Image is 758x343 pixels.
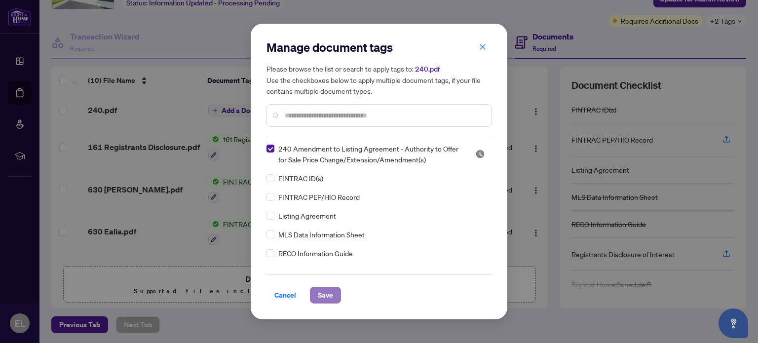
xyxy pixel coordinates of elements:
[719,308,748,338] button: Open asap
[310,287,341,304] button: Save
[278,191,360,202] span: FINTRAC PEP/HIO Record
[266,63,492,96] h5: Please browse the list or search to apply tags to: Use the checkboxes below to apply multiple doc...
[266,39,492,55] h2: Manage document tags
[475,149,485,159] img: status
[278,229,365,240] span: MLS Data Information Sheet
[479,43,486,50] span: close
[415,65,440,74] span: 240.pdf
[266,287,304,304] button: Cancel
[278,173,323,184] span: FINTRAC ID(s)
[274,287,296,303] span: Cancel
[278,248,353,259] span: RECO Information Guide
[318,287,333,303] span: Save
[278,143,463,165] span: 240 Amendment to Listing Agreement - Authority to Offer for Sale Price Change/Extension/Amendment(s)
[475,149,485,159] span: Pending Review
[278,210,336,221] span: Listing Agreement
